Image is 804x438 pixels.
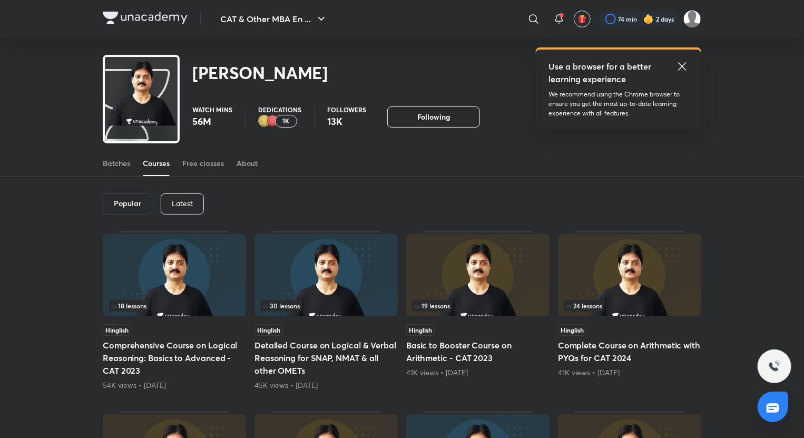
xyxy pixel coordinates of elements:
p: Followers [327,106,366,113]
p: 56M [192,115,232,128]
div: left [413,300,543,312]
a: Free classes [182,151,224,176]
div: left [261,300,391,312]
img: Company Logo [103,12,188,24]
div: Detailed Course on Logical & Verbal Reasoning for SNAP, NMAT & all other OMETs [254,231,398,391]
p: Dedications [258,106,301,113]
div: Courses [143,158,170,169]
h6: Popular [114,199,141,208]
span: Hinglish [103,324,131,336]
span: 19 lessons [415,303,450,309]
img: avatar [577,14,587,24]
button: avatar [574,11,591,27]
div: Batches [103,158,130,169]
h5: Complete Course on Arithmetic with PYQs for CAT 2024 [558,339,701,364]
span: Hinglish [406,324,435,336]
img: Thumbnail [558,234,701,316]
h5: Comprehensive Course on Logical Reasoning: Basics to Advanced - CAT 2023 [103,339,246,377]
img: Nitin [683,10,701,28]
img: Thumbnail [254,234,398,316]
div: About [237,158,258,169]
button: Following [387,106,480,128]
p: 13K [327,115,366,128]
a: Batches [103,151,130,176]
a: Courses [143,151,170,176]
img: educator badge1 [267,115,279,128]
p: 1K [283,118,290,125]
div: infocontainer [109,300,240,312]
div: 41K views • 1 year ago [558,367,701,378]
a: Company Logo [103,12,188,27]
div: left [564,300,695,312]
div: infocontainer [261,300,391,312]
div: Complete Course on Arithmetic with PYQs for CAT 2024 [558,231,701,391]
span: Following [417,112,450,122]
img: Thumbnail [406,234,550,316]
div: infosection [109,300,240,312]
img: streak [643,14,654,24]
span: 24 lessons [566,303,602,309]
p: Latest [172,199,193,208]
div: Basic to Booster Course on Arithmetic - CAT 2023 [406,231,550,391]
div: infosection [413,300,543,312]
button: CAT & Other MBA En ... [214,8,334,30]
div: infocontainer [413,300,543,312]
img: Thumbnail [103,234,246,316]
img: educator badge2 [258,115,271,128]
span: 30 lessons [263,303,300,309]
p: We recommend using the Chrome browser to ensure you get the most up-to-date learning experience w... [548,90,689,118]
h5: Basic to Booster Course on Arithmetic - CAT 2023 [406,339,550,364]
a: About [237,151,258,176]
p: Watch mins [192,106,232,113]
div: infocontainer [564,300,695,312]
img: ttu [768,360,781,373]
div: left [109,300,240,312]
h2: [PERSON_NAME] [192,62,328,83]
div: 45K views • 1 year ago [254,380,398,391]
h5: Use a browser for a better learning experience [548,60,653,85]
span: 18 lessons [111,303,146,309]
div: infosection [261,300,391,312]
img: class [105,59,178,128]
div: infosection [564,300,695,312]
h5: Detailed Course on Logical & Verbal Reasoning for SNAP, NMAT & all other OMETs [254,339,398,377]
span: Hinglish [558,324,586,336]
div: Comprehensive Course on Logical Reasoning: Basics to Advanced - CAT 2023 [103,231,246,391]
div: 54K views • 2 years ago [103,380,246,391]
div: Free classes [182,158,224,169]
span: Hinglish [254,324,283,336]
div: 41K views • 2 years ago [406,367,550,378]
